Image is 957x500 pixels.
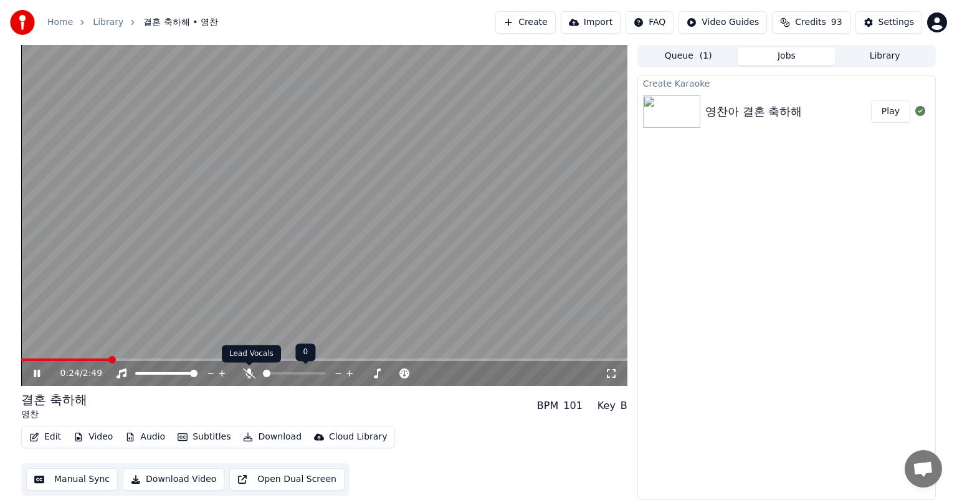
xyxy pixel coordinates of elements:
button: Queue [639,47,738,65]
div: / [60,367,90,380]
button: Download Video [123,468,224,491]
div: Create Karaoke [638,75,935,90]
button: Play [871,100,910,123]
div: 0 [295,344,315,361]
span: 93 [831,16,842,29]
div: 결혼 축하해 [21,391,87,408]
span: ( 1 ) [700,50,712,62]
button: Audio [120,428,170,446]
button: Library [836,47,934,65]
button: Download [238,428,307,446]
div: B [621,398,627,413]
button: Subtitles [173,428,236,446]
button: Import [561,11,621,34]
a: Home [47,16,73,29]
div: BPM [537,398,558,413]
button: Manual Sync [26,468,118,491]
button: Video [69,428,118,446]
button: Credits93 [772,11,850,34]
button: Jobs [738,47,836,65]
a: 채팅 열기 [905,450,942,488]
button: Open Dual Screen [229,468,345,491]
div: Settings [878,16,914,29]
img: youka [10,10,35,35]
button: Create [495,11,556,34]
button: Edit [24,428,66,446]
span: 0:24 [60,367,80,380]
button: FAQ [626,11,674,34]
div: 101 [563,398,583,413]
button: Video Guides [678,11,767,34]
span: Credits [795,16,826,29]
div: 영찬아 결혼 축하해 [705,103,802,120]
div: Key [598,398,616,413]
div: Lead Vocals [222,345,281,363]
div: 영찬 [21,408,87,421]
button: Settings [855,11,922,34]
span: 결혼 축하해 • 영찬 [143,16,218,29]
span: 2:49 [83,367,102,380]
nav: breadcrumb [47,16,218,29]
div: Cloud Library [329,431,387,443]
a: Library [93,16,123,29]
